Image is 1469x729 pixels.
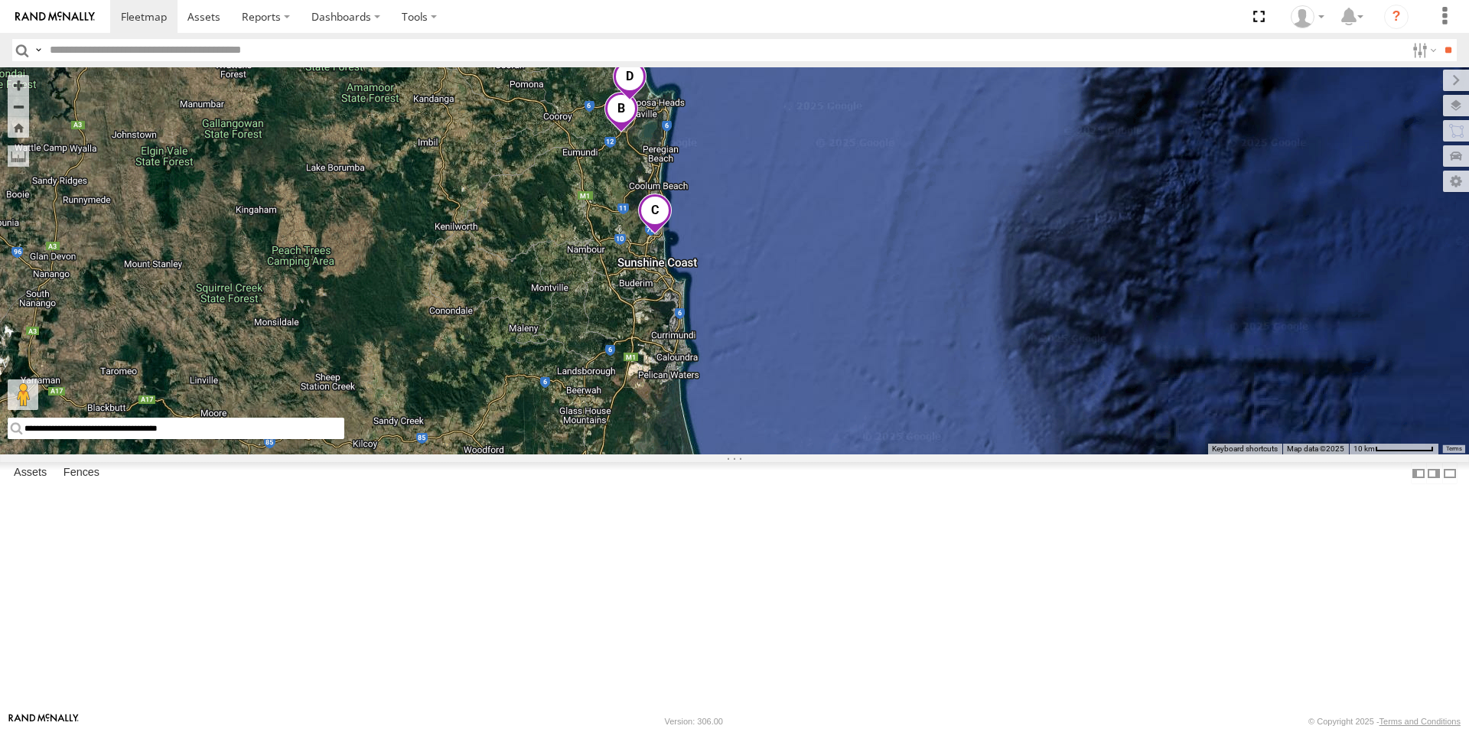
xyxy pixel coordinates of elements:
[8,117,29,138] button: Zoom Home
[8,75,29,96] button: Zoom in
[8,714,79,729] a: Visit our Website
[1411,462,1426,484] label: Dock Summary Table to the Left
[1443,171,1469,192] label: Map Settings
[1442,462,1458,484] label: Hide Summary Table
[1349,444,1438,454] button: Map scale: 10 km per 73 pixels
[1406,39,1439,61] label: Search Filter Options
[32,39,44,61] label: Search Query
[1353,444,1375,453] span: 10 km
[1384,5,1409,29] i: ?
[1285,5,1330,28] div: Laura Van Bruggen
[1212,444,1278,454] button: Keyboard shortcuts
[8,379,38,410] button: Drag Pegman onto the map to open Street View
[1308,717,1461,726] div: © Copyright 2025 -
[1446,445,1462,451] a: Terms
[15,11,95,22] img: rand-logo.svg
[1287,444,1344,453] span: Map data ©2025
[56,463,107,484] label: Fences
[8,96,29,117] button: Zoom out
[8,145,29,167] label: Measure
[6,463,54,484] label: Assets
[1379,717,1461,726] a: Terms and Conditions
[665,717,723,726] div: Version: 306.00
[1426,462,1441,484] label: Dock Summary Table to the Right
